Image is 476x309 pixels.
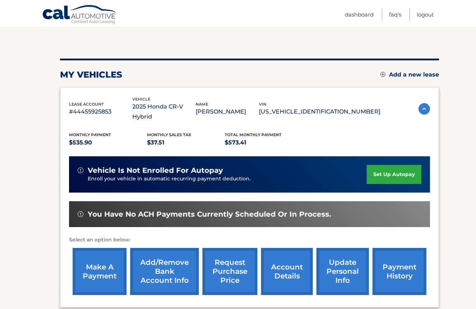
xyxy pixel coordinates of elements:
a: Cal Automotive [42,5,118,26]
img: accordion-active.svg [418,103,430,115]
p: [PERSON_NAME] [196,107,259,117]
a: FAQ's [389,9,401,20]
p: #44455925853 [69,107,132,117]
span: vehicle [132,97,150,102]
span: Monthly Payment [69,132,111,137]
h2: my vehicles [60,69,122,80]
a: Dashboard [345,9,374,20]
p: Enroll your vehicle in automatic recurring payment deduction. [88,175,367,183]
a: Add a new lease [380,71,439,78]
p: $37.51 [147,138,225,148]
a: set up autopay [367,165,421,184]
a: payment history [372,248,426,295]
span: Total Monthly Payment [225,132,282,137]
img: add.svg [380,72,385,77]
p: $573.41 [225,138,303,148]
span: vehicle is not enrolled for autopay [88,166,223,175]
a: make a payment [73,248,127,295]
p: [US_VEHICLE_IDENTIFICATION_NUMBER] [259,107,380,117]
span: name [196,102,208,107]
img: alert-white.svg [78,167,83,173]
img: alert-white.svg [78,211,83,217]
p: $535.90 [69,138,147,148]
p: 2025 Honda CR-V Hybrid [132,102,196,122]
span: lease account [69,102,104,107]
a: update personal info [316,248,369,295]
a: account details [261,248,313,295]
span: You have no ACH payments currently scheduled or in process. [88,210,331,219]
span: Monthly sales Tax [147,132,191,137]
a: Logout [417,9,434,20]
a: Add/Remove bank account info [130,248,199,295]
p: Select an option below: [69,236,430,244]
a: request purchase price [202,248,257,295]
span: vin [259,102,266,107]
